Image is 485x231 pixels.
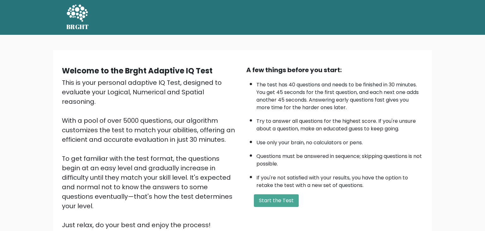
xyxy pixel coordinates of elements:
[256,149,423,168] li: Questions must be answered in sequence; skipping questions is not possible.
[254,194,299,207] button: Start the Test
[66,23,89,31] h5: BRGHT
[246,65,423,75] div: A few things before you start:
[66,3,89,32] a: BRGHT
[256,78,423,111] li: The test has 40 questions and needs to be finished in 30 minutes. You get 45 seconds for the firs...
[62,66,213,76] b: Welcome to the Brght Adaptive IQ Test
[62,78,239,230] div: This is your personal adaptive IQ Test, designed to evaluate your Logical, Numerical and Spatial ...
[256,136,423,147] li: Use only your brain, no calculators or pens.
[256,171,423,189] li: If you're not satisfied with your results, you have the option to retake the test with a new set ...
[256,114,423,133] li: Try to answer all questions for the highest score. If you're unsure about a question, make an edu...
